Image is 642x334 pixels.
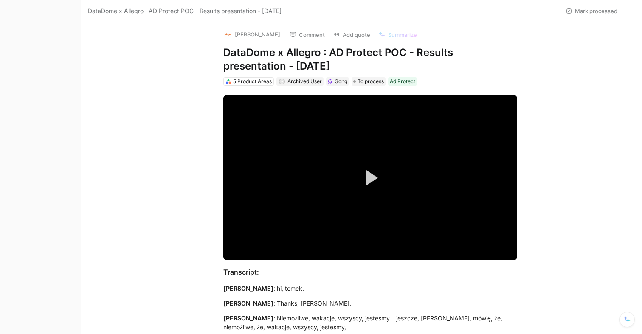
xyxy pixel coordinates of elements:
[223,314,273,322] mark: [PERSON_NAME]
[224,30,232,39] img: logo
[358,77,384,86] span: To process
[375,29,421,41] button: Summarize
[390,77,415,86] div: Ad Protect
[223,300,273,307] mark: [PERSON_NAME]
[329,29,374,41] button: Add quote
[223,299,517,308] div: : Thanks, [PERSON_NAME].
[88,6,282,16] span: DataDome x Allegro : AD Protect POC - Results presentation - [DATE]
[287,78,322,84] span: Archived User
[223,46,517,73] h1: DataDome x Allegro : AD Protect POC - Results presentation - [DATE]
[352,77,386,86] div: To process
[223,95,517,260] div: Video Player
[233,77,272,86] div: 5 Product Areas
[286,29,329,41] button: Comment
[223,284,517,293] div: : hi, tomek.
[351,159,389,197] button: Play Video
[562,5,621,17] button: Mark processed
[279,79,284,84] div: A
[223,285,273,292] mark: [PERSON_NAME]
[388,31,417,39] span: Summarize
[335,77,347,86] div: Gong
[220,28,284,41] button: logo[PERSON_NAME]
[223,267,517,277] div: Transcript:
[223,314,517,331] div: : Niemożliwe, wakacje, wszyscy, jesteśmy… jeszcze, [PERSON_NAME], mówię, że, niemożliwe, że, waka...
